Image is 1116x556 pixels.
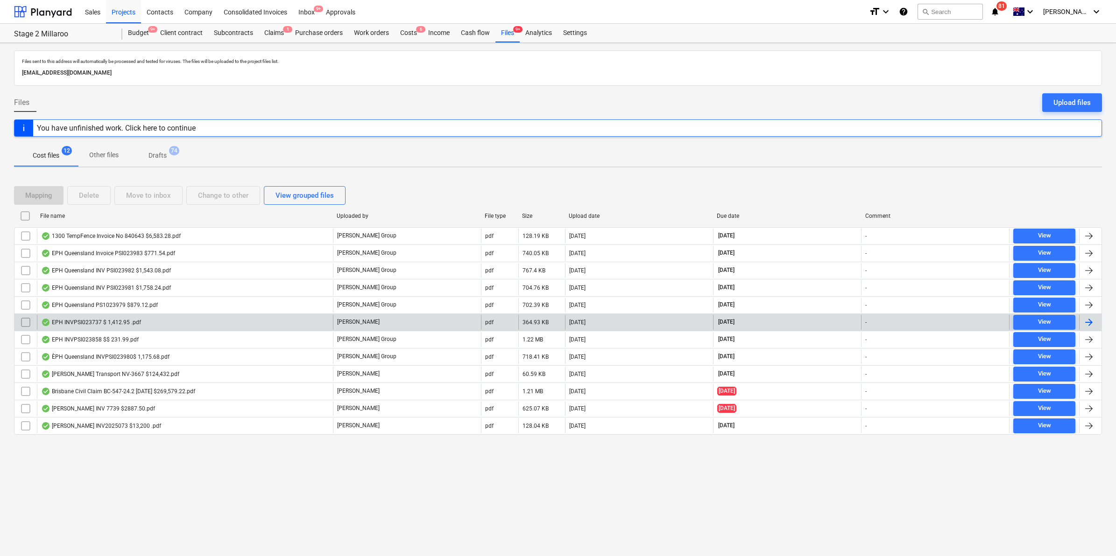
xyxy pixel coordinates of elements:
p: [PERSON_NAME] [337,318,380,326]
div: 740.05 KB [523,250,549,257]
div: [DATE] [569,319,586,326]
p: [EMAIL_ADDRESS][DOMAIN_NAME] [22,68,1094,78]
div: pdf [485,388,494,395]
div: EPH Queensland INV PSI023982 $1,543.08.pdf [41,267,171,274]
div: [PERSON_NAME] Transport NV-3667 $124,432.pdf [41,370,179,378]
div: 625.07 KB [523,405,549,412]
div: pdf [485,267,494,274]
div: Comment [865,213,1006,219]
span: 1 [283,26,292,33]
div: pdf [485,354,494,360]
p: [PERSON_NAME] Group [337,266,396,274]
div: pdf [485,250,494,257]
span: [DATE] [717,335,735,343]
div: View [1038,265,1051,276]
button: Upload files [1042,93,1102,112]
p: [PERSON_NAME] Group [337,232,396,240]
button: View [1013,332,1075,347]
div: - [865,267,867,274]
div: View [1038,299,1051,310]
div: Work orders [348,24,395,42]
div: 1.21 MB [523,388,543,395]
div: [DATE] [569,371,586,377]
div: - [865,336,867,343]
div: OCR finished [41,267,50,274]
div: [DATE] [569,250,586,257]
span: [DATE] [717,284,735,292]
div: pdf [485,336,494,343]
div: File name [40,213,329,219]
div: OCR finished [41,284,50,292]
div: [DATE] [569,405,586,412]
div: EPH INVPSI023737 $ 1,412.95 .pdf [41,319,141,326]
div: Due date [717,213,857,219]
div: [DATE] [569,302,586,308]
a: Income [423,24,455,42]
div: pdf [485,319,494,326]
div: Files [495,24,520,42]
button: View grouped files [264,186,346,205]
a: Client contract [155,24,208,42]
p: [PERSON_NAME] Group [337,284,396,292]
button: View [1013,349,1075,364]
div: 767.4 KB [523,267,545,274]
div: File type [485,213,515,219]
p: [PERSON_NAME] [337,370,380,378]
div: - [865,233,867,239]
div: Claims [259,24,290,42]
div: 704.76 KB [523,285,549,291]
div: - [865,423,867,429]
div: [DATE] [569,285,586,291]
span: [DATE] [717,266,735,274]
div: pdf [485,233,494,239]
a: Budget9+ [122,24,155,42]
button: Search [918,4,983,20]
div: EPH Queensland Invoice PSI023983 $771.54.pdf [41,250,175,257]
span: [DATE] [717,422,735,430]
span: [DATE] [717,232,735,240]
a: Cash flow [455,24,495,42]
div: 60.59 KB [523,371,545,377]
div: [DATE] [569,354,586,360]
p: [PERSON_NAME] Group [337,249,396,257]
div: OCR finished [41,370,50,378]
div: pdf [485,405,494,412]
span: 9+ [513,26,523,33]
div: OCR finished [41,405,50,412]
div: View [1038,334,1051,345]
span: [DATE] [717,249,735,257]
div: View grouped files [275,189,334,202]
div: EPH INVPSI023858 $$ 231.99.pdf [41,336,139,343]
i: Knowledge base [899,6,908,17]
p: [PERSON_NAME] Group [337,353,396,361]
div: EPH Queensland INV PSI023981 $1,758.24.pdf [41,284,171,292]
div: Upload files [1053,97,1091,109]
a: Purchase orders [290,24,348,42]
div: View [1038,420,1051,431]
div: View [1038,317,1051,327]
div: 1.22 MB [523,336,543,343]
p: Files sent to this address will automatically be processed and tested for viruses. The files will... [22,58,1094,64]
div: View [1038,403,1051,414]
div: pdf [485,285,494,291]
div: 718.41 KB [523,354,549,360]
p: Other files [89,150,119,160]
button: View [1013,229,1075,243]
span: Files [14,97,29,108]
button: View [1013,418,1075,433]
div: OCR finished [41,336,50,343]
span: [DATE] [717,387,736,396]
button: View [1013,384,1075,399]
a: Settings [558,24,593,42]
div: OCR finished [41,319,50,326]
button: View [1013,280,1075,295]
span: 9+ [148,26,157,33]
div: View [1038,386,1051,396]
button: View [1013,401,1075,416]
a: Analytics [520,24,558,42]
div: pdf [485,423,494,429]
div: Size [522,213,561,219]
